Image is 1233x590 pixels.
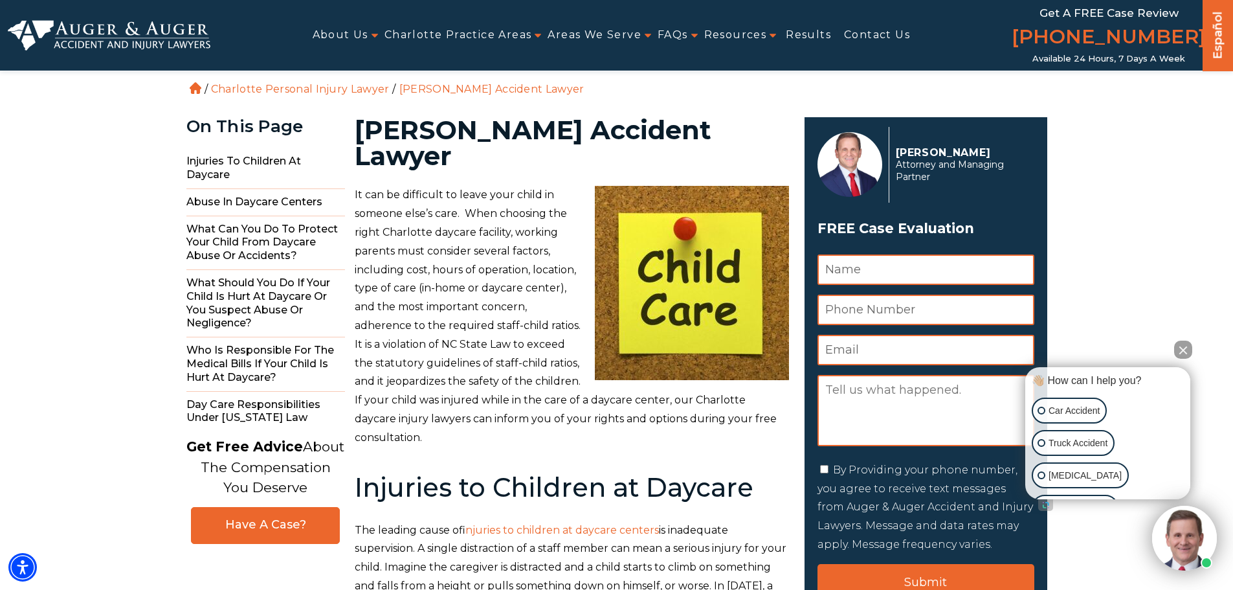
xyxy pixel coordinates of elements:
[1038,499,1053,511] a: Open intaker chat
[186,438,303,455] strong: Get Free Advice
[595,186,789,380] img: Child Care
[186,189,345,216] span: Abuse in Daycare Centers
[355,117,789,169] h1: [PERSON_NAME] Accident Lawyer
[817,132,882,197] img: Herbert Auger
[1039,6,1179,19] span: Get a FREE Case Review
[396,83,588,95] li: [PERSON_NAME] Accident Lawyer
[896,159,1027,183] span: Attorney and Managing Partner
[1049,468,1122,484] p: [MEDICAL_DATA]
[817,255,1034,285] input: Name
[1174,341,1192,359] button: Close Intaker Chat Widget
[8,20,210,51] img: Auger & Auger Accident and Injury Lawyers Logo
[704,21,767,50] a: Resources
[8,553,37,582] div: Accessibility Menu
[355,186,789,447] p: It can be difficult to leave your child in someone else’s care. When choosing the right Charlotte...
[1049,403,1100,419] p: Car Accident
[186,117,345,136] div: On This Page
[205,517,326,532] span: Have A Case?
[844,21,910,50] a: Contact Us
[786,21,831,50] a: Results
[465,524,659,536] a: injuries to children at daycare centers
[190,82,201,94] a: Home
[817,295,1034,325] input: Phone Number
[817,216,1034,241] h3: FREE Case Evaluation
[1152,506,1217,571] img: Intaker widget Avatar
[191,507,340,544] a: Have A Case?
[211,83,390,95] a: Charlotte Personal Injury Lawyer
[817,335,1034,365] input: Email
[896,146,1027,159] p: [PERSON_NAME]
[186,337,345,391] span: Who Is Responsible For The Medical Bills If Your Child Is Hurt At Daycare?
[1028,374,1187,388] div: 👋🏼 How can I help you?
[817,464,1033,550] label: By Providing your phone number, you agree to receive text messages from Auger & Auger Accident an...
[186,270,345,337] span: What Should You Do If Your Child Is Hurt At Daycare Or You Suspect Abuse Or Negligence?
[1032,54,1185,64] span: Available 24 Hours, 7 Days a Week
[548,21,641,50] a: Areas We Serve
[313,21,368,50] a: About Us
[1012,23,1206,54] a: [PHONE_NUMBER]
[186,148,345,189] span: Injuries to Children at Daycare
[384,21,532,50] a: Charlotte Practice Areas
[355,473,789,502] h2: Injuries to Children at Daycare
[186,392,345,432] span: Day Care Responsibilities Under [US_STATE] Law
[1049,435,1107,451] p: Truck Accident
[186,216,345,270] span: What Can You Do to Protect Your Child From Daycare Abuse or Accidents?
[658,21,688,50] a: FAQs
[186,437,344,498] p: About The Compensation You Deserve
